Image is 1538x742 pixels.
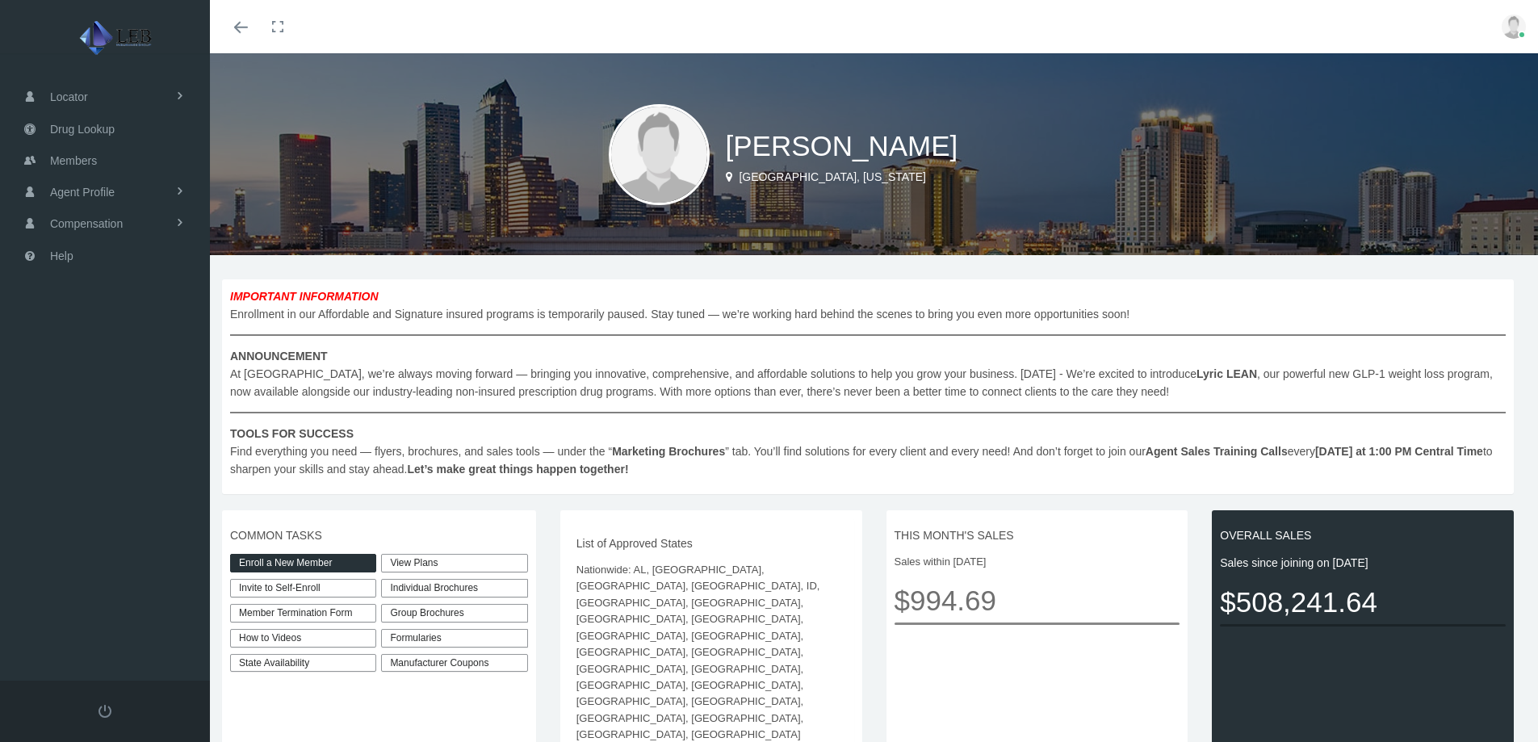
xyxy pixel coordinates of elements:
span: [PERSON_NAME] [726,130,958,161]
span: Enrollment in our Affordable and Signature insured programs is temporarily paused. Stay tuned — w... [230,287,1506,478]
span: Sales within [DATE] [895,554,1180,570]
a: View Plans [381,554,527,572]
img: user-placeholder.jpg [1502,15,1526,39]
a: Enroll a New Member [230,554,376,572]
span: List of Approved States [576,534,846,552]
span: Agent Profile [50,177,115,208]
span: COMMON TASKS [230,526,528,544]
b: Lyric LEAN [1196,367,1257,380]
span: THIS MONTH'S SALES [895,526,1180,544]
b: TOOLS FOR SUCCESS [230,427,354,440]
span: Locator [50,82,88,112]
div: Individual Brochures [381,579,527,597]
span: $994.69 [895,578,1180,623]
span: $508,241.64 [1220,580,1506,624]
a: Invite to Self-Enroll [230,579,376,597]
span: OVERALL SALES [1220,526,1506,544]
span: Drug Lookup [50,114,115,145]
span: Compensation [50,208,123,239]
a: How to Videos [230,629,376,648]
span: [GEOGRAPHIC_DATA], [US_STATE] [739,170,926,183]
img: LEB INSURANCE GROUP [21,18,215,58]
b: IMPORTANT INFORMATION [230,290,379,303]
b: Let’s make great things happen together! [407,463,628,476]
b: ANNOUNCEMENT [230,350,328,363]
div: Formularies [381,629,527,648]
b: Agent Sales Training Calls [1146,445,1288,458]
a: Member Termination Form [230,604,376,623]
img: user-placeholder.jpg [609,104,710,205]
a: Manufacturer Coupons [381,654,527,673]
a: State Availability [230,654,376,673]
span: Sales since joining on [DATE] [1220,554,1506,572]
span: Help [50,241,73,271]
b: Marketing Brochures [612,445,725,458]
span: Members [50,145,97,176]
b: [DATE] at 1:00 PM Central Time [1315,445,1483,458]
div: Group Brochures [381,604,527,623]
